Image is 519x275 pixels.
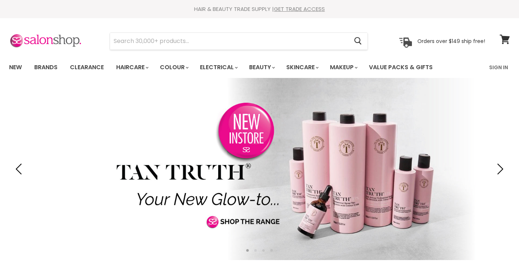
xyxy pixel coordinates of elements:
a: Sign In [485,60,512,75]
form: Product [110,32,368,50]
a: Electrical [194,60,242,75]
input: Search [110,33,348,50]
button: Search [348,33,367,50]
button: Next [492,162,506,176]
li: Page dot 4 [270,249,273,252]
li: Page dot 3 [262,249,265,252]
a: Skincare [281,60,323,75]
a: Value Packs & Gifts [363,60,438,75]
a: Haircare [111,60,153,75]
a: GET TRADE ACCESS [274,5,325,13]
button: Previous [13,162,27,176]
a: Clearance [64,60,109,75]
li: Page dot 2 [254,249,257,252]
a: New [4,60,27,75]
a: Makeup [325,60,362,75]
a: Colour [154,60,193,75]
a: Brands [29,60,63,75]
a: Beauty [244,60,279,75]
p: Orders over $149 ship free! [417,38,485,44]
li: Page dot 1 [246,249,249,252]
ul: Main menu [4,57,461,78]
